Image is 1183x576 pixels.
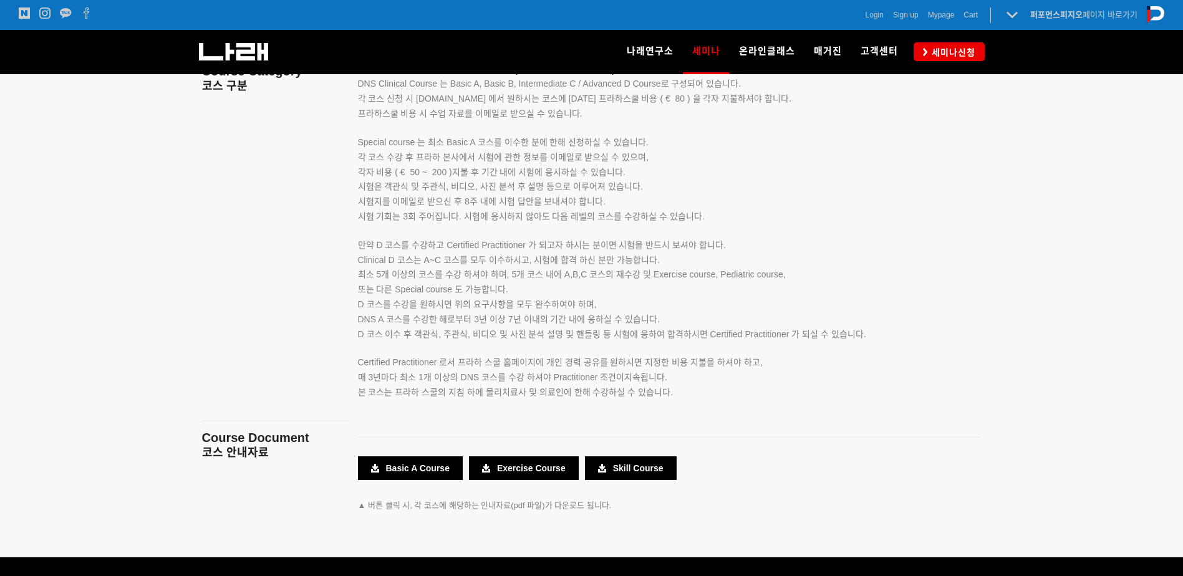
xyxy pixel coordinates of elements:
span: 코스 안내자료 [202,446,269,459]
span: DNS Clinical Course 는 Basic A, Basic B, Intermediate C / Advanced D Course로 구성되어 있습니다. [358,79,741,89]
span: D 코스를 수강을 원하시면 위의 요구사항을 모두 완수하여야 하며, [358,299,597,309]
span: 각자 비용 ( € 50 ~ 200 )지불 후 기간 내에 시험에 응시하실 수 있습니다. [358,167,625,177]
span: 시험 기회는 3회 주어집니다. 시험에 응시하지 않아도 다음 레벨의 코스를 수강하실 수 있습니다. [358,211,705,221]
span: 매 3년마다 최소 1개 이상의 DNS 코스를 수강 하셔야 Practitioner 조건이 [358,372,625,382]
span: 본 코스는 프라하 스쿨의 지침 하에 물리치료사 및 의료인에 한해 수강하실 수 있습니다. [358,387,674,397]
a: Mypage [928,9,955,21]
span: Course Category [202,64,302,78]
a: 온라인클래스 [730,30,804,74]
span: 프라하스쿨 비용 시 수업 자료를 이메일로 받으실 수 있습니다. [358,108,582,118]
span: 최소 5개 이상의 코스를 수강 하셔야 하며, 5개 코스 내에 A,B,C 코스의 재수강 및 Exercise course, Pediatric course, [358,269,786,279]
a: Skill Course [585,456,677,480]
span: ▲ 버튼 클릭 시, 각 코스에 해당하는 안내자료(pdf 파일)가 다운로드 됩니다. [358,501,612,510]
a: 고객센터 [851,30,907,74]
strong: 퍼포먼스피지오 [1030,10,1083,19]
a: Login [866,9,884,21]
span: 지속됩니다. [624,372,667,382]
span: Special course 는 최소 Basic A 코스를 이수한 분에 한해 신청하실 수 있습니다. [358,137,649,147]
a: Exercise Course [469,456,579,480]
a: Cart [963,9,978,21]
a: 세미나신청 [914,42,985,60]
span: 각 코스 수강 후 프라하 본사에서 시험에 관한 정보를 이메일로 받으실 수 있으며, [358,152,649,162]
a: Sign up [893,9,919,21]
span: 각 코스 신청 시 [DOMAIN_NAME] 에서 원하시는 코스에 [DATE] 프라하스쿨 비용 ( € 80 ) 을 각자 지불하셔야 합니다. [358,94,792,103]
span: 고객센터 [861,46,898,57]
a: 나래연구소 [617,30,683,74]
span: 매거진 [814,46,842,57]
span: Course Document [202,431,309,444]
span: 세미나 [692,41,720,61]
span: 세미나신청 [928,46,975,59]
span: Certified Practitioner 로서 프라하 스쿨 홈페이지에 개인 경력 공유를 원하시면 지정한 비용 지불을 하셔야 하고, [358,357,763,367]
a: 매거진 [804,30,851,74]
a: Basic A Course [358,456,463,480]
span: 시험지를 이메일로 받으신 후 8주 내에 시험 답안을 보내셔야 합니다. [358,196,606,206]
span: 온라인클래스 [739,46,795,57]
span: 나래연구소 [627,46,674,57]
span: DNS A 코스를 수강한 해로부터 3년 이상 7년 이내의 기간 내에 응하실 수 있습니다. [358,314,660,324]
span: 만약 D 코스를 수강하고 Certified Practitioner 가 되고자 하시는 분이면 시험을 반드시 보셔야 합니다. [358,240,727,250]
span: 코스 구분 [202,80,248,92]
span: 또는 다른 Special course 도 가능합니다. [358,284,508,294]
span: D 코스 이수 후 객관식, 주관식, 비디오 및 사진 분석 설명 및 핸들링 등 시험에 응하여 합격하시면 Certified Practitioner 가 되실 수 있습니다. [358,329,866,339]
span: Clinical D 코스는 A~C 코스를 모두 이수하시고, 시험에 합격 하신 분만 가능합니다. [358,255,660,265]
span: 시험은 객관식 및 주관식, 비디오, 사진 분석 후 설명 등으로 이루어져 있습니다. [358,181,643,191]
a: 세미나 [683,30,730,74]
a: 퍼포먼스피지오페이지 바로가기 [1030,10,1137,19]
